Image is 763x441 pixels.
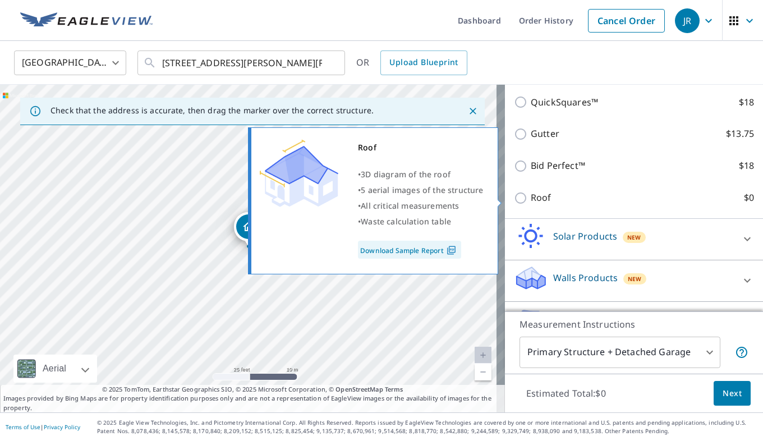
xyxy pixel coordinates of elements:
span: 5 aerial images of the structure [361,185,483,195]
div: OR [356,50,467,75]
div: Solar ProductsNew [514,223,754,255]
p: $13.75 [726,127,754,141]
button: Next [714,381,751,406]
a: OpenStreetMap [335,385,383,393]
p: Measurement Instructions [520,318,748,331]
img: Premium [260,140,338,207]
div: Roof [358,140,484,155]
a: Cancel Order [588,9,665,33]
p: Estimated Total: $0 [517,381,615,406]
div: Aerial [39,355,70,383]
div: Primary Structure + Detached Garage [520,337,720,368]
button: Close [466,104,480,118]
img: Pdf Icon [444,245,459,255]
a: Privacy Policy [44,423,80,431]
div: • [358,214,484,229]
p: © 2025 Eagle View Technologies, Inc. and Pictometry International Corp. All Rights Reserved. Repo... [97,419,757,435]
div: Other ProductsNew [514,306,754,338]
div: • [358,167,484,182]
a: Download Sample Report [358,241,461,259]
span: New [627,233,641,242]
span: All critical measurements [361,200,459,211]
p: QuickSquares™ [531,95,598,109]
p: Gutter [531,127,559,141]
span: Next [723,387,742,401]
div: Aerial [13,355,97,383]
input: Search by address or latitude-longitude [162,47,322,79]
span: Upload Blueprint [389,56,458,70]
div: • [358,182,484,198]
span: 3D diagram of the roof [361,169,451,180]
div: Walls ProductsNew [514,265,754,297]
span: Your report will include the primary structure and a detached garage if one exists. [735,346,748,359]
span: New [628,274,642,283]
a: Terms [385,385,403,393]
p: $0 [744,191,754,205]
img: EV Logo [20,12,153,29]
p: Bid Perfect™ [531,159,585,173]
p: | [6,424,80,430]
span: © 2025 TomTom, Earthstar Geographics SIO, © 2025 Microsoft Corporation, © [102,385,403,394]
div: [GEOGRAPHIC_DATA] [14,47,126,79]
p: Check that the address is accurate, then drag the marker over the correct structure. [50,105,374,116]
a: Current Level 20, Zoom In Disabled [475,347,491,364]
div: Dropped pin, building 1, Residential property, 2924 E Glen Oaks Dr Wichita, KS 67216 [234,212,263,247]
a: Upload Blueprint [380,50,467,75]
p: Solar Products [553,229,617,243]
a: Current Level 20, Zoom Out [475,364,491,380]
p: Walls Products [553,271,618,284]
p: $18 [739,159,754,173]
span: Waste calculation table [361,216,451,227]
p: Roof [531,191,551,205]
a: Terms of Use [6,423,40,431]
div: • [358,198,484,214]
p: $18 [739,95,754,109]
div: JR [675,8,700,33]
